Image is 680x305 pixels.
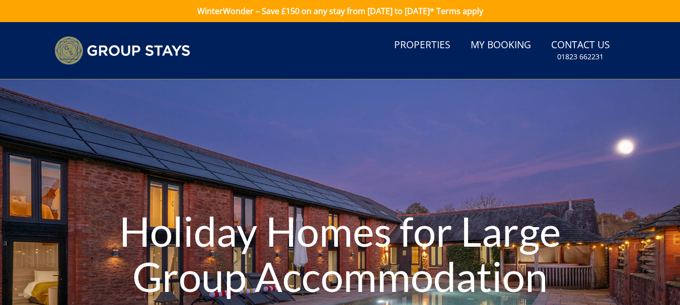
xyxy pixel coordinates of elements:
img: Group Stays [54,36,190,65]
a: My Booking [467,34,535,57]
a: Contact Us01823 662231 [547,34,614,67]
a: Properties [390,34,455,57]
small: 01823 662231 [557,52,603,62]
